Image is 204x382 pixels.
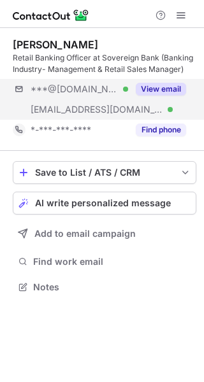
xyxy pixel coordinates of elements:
[33,256,191,267] span: Find work email
[35,198,171,208] span: AI write personalized message
[13,38,98,51] div: [PERSON_NAME]
[35,167,174,178] div: Save to List / ATS / CRM
[13,278,196,296] button: Notes
[13,52,196,75] div: Retail Banking Officer at Sovereign Bank (Banking Industry- Management & Retail Sales Manager)
[31,83,119,95] span: ***@[DOMAIN_NAME]
[33,281,191,293] span: Notes
[13,222,196,245] button: Add to email campaign
[136,124,186,136] button: Reveal Button
[34,229,136,239] span: Add to email campaign
[13,161,196,184] button: save-profile-one-click
[13,253,196,271] button: Find work email
[136,83,186,95] button: Reveal Button
[13,192,196,215] button: AI write personalized message
[13,8,89,23] img: ContactOut v5.3.10
[31,104,163,115] span: [EMAIL_ADDRESS][DOMAIN_NAME]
